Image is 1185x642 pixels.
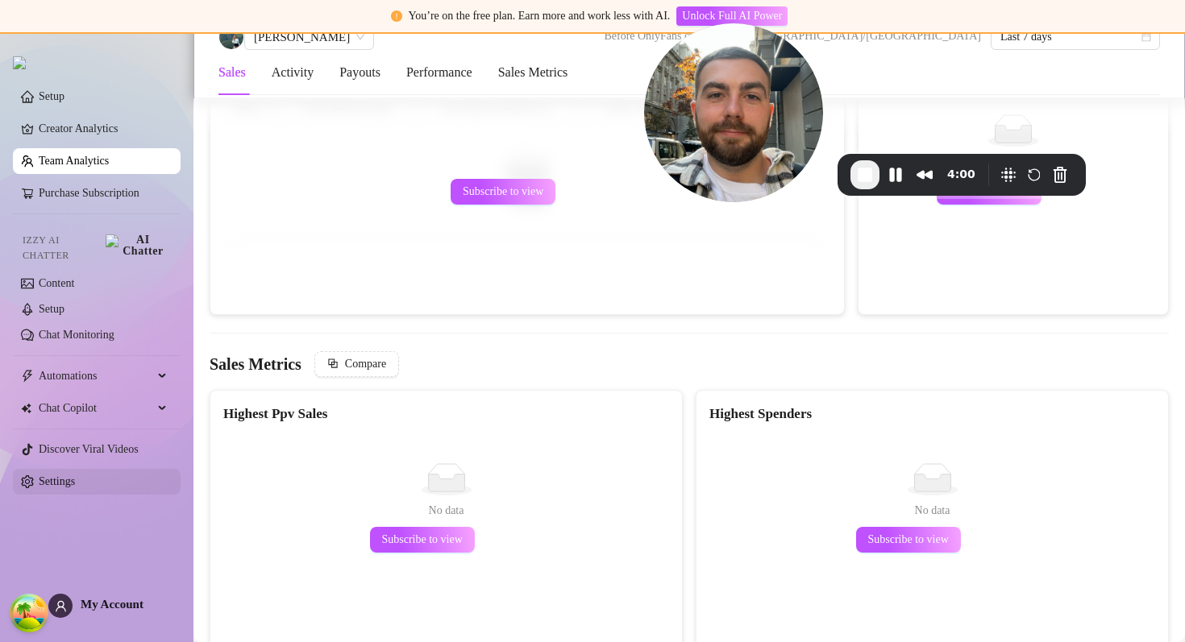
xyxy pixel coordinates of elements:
[676,10,788,22] a: Unlock Full AI Power
[39,329,114,341] a: Chat Monitoring
[218,63,246,82] div: Sales
[327,358,339,369] span: block
[39,443,139,455] a: Discover Viral Videos
[345,358,386,371] span: Compare
[451,179,555,205] button: Subscribe to view
[39,475,75,487] a: Settings
[708,24,981,48] span: GMT+3 [GEOGRAPHIC_DATA]/[GEOGRAPHIC_DATA]
[223,404,669,425] div: Highest Ppv Sales
[219,25,243,49] img: Vince Omania
[406,63,472,82] div: Performance
[382,533,463,546] span: Subscribe to view
[39,116,168,142] a: Creator Analytics
[272,63,314,82] div: Activity
[868,533,949,546] span: Subscribe to view
[682,10,782,23] span: Unlock Full AI Power
[81,598,143,611] span: My Account
[709,404,1155,425] div: Highest Spenders
[21,403,31,414] img: Chat Copilot
[370,527,475,553] button: Subscribe to view
[39,303,64,315] a: Setup
[23,233,99,263] span: Izzy AI Chatter
[409,10,671,22] span: You’re on the free plan. Earn more and work less with AI.
[210,353,301,375] h4: Sales Metrics
[39,396,153,421] span: Chat Copilot
[106,234,168,257] img: AI Chatter
[314,351,399,377] button: Compare
[39,277,74,289] a: Content
[230,502,663,520] div: No data
[55,600,67,612] span: user
[1000,25,1150,49] span: Last 7 days
[39,155,109,167] a: Team Analytics
[856,527,961,553] button: Subscribe to view
[604,24,698,48] span: Before OnlyFans cut
[254,25,364,49] span: Vince Omania
[1141,32,1151,42] span: calendar
[39,363,153,389] span: Automations
[716,502,1149,520] div: No data
[676,6,788,26] button: Unlock Full AI Power
[463,185,543,198] span: Subscribe to view
[391,10,402,22] span: exclamation-circle
[39,90,64,102] a: Setup
[13,56,26,69] img: logo.svg
[339,63,380,82] div: Payouts
[498,63,568,82] div: Sales Metrics
[39,187,139,199] a: Purchase Subscription
[13,597,45,629] button: Open Tanstack query devtools
[21,370,34,383] span: thunderbolt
